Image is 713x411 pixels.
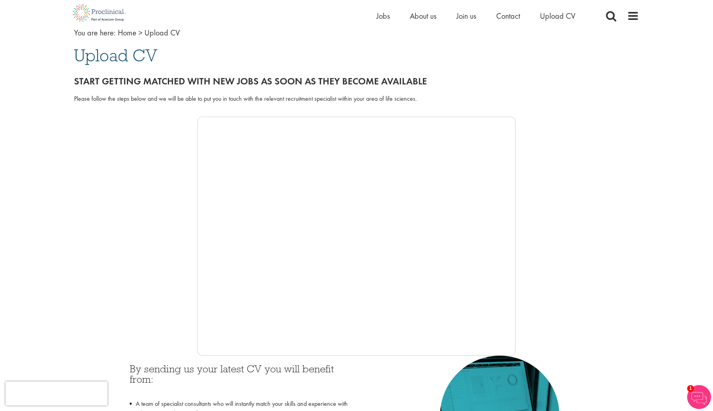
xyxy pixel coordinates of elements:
iframe: reCAPTCHA [6,382,107,405]
span: Upload CV [144,27,180,38]
span: You are here: [74,27,116,38]
a: Jobs [376,11,390,21]
a: Contact [496,11,520,21]
div: Please follow the steps below and we will be able to put you in touch with the relevant recruitme... [74,94,639,104]
span: Upload CV [74,45,158,66]
a: Join us [456,11,476,21]
h3: By sending us your latest CV you will benefit from: [130,364,351,395]
a: About us [410,11,436,21]
span: 1 [687,385,694,392]
span: > [138,27,142,38]
img: Chatbot [687,385,711,409]
a: breadcrumb link [118,27,136,38]
h2: Start getting matched with new jobs as soon as they become available [74,76,639,86]
a: Upload CV [540,11,575,21]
